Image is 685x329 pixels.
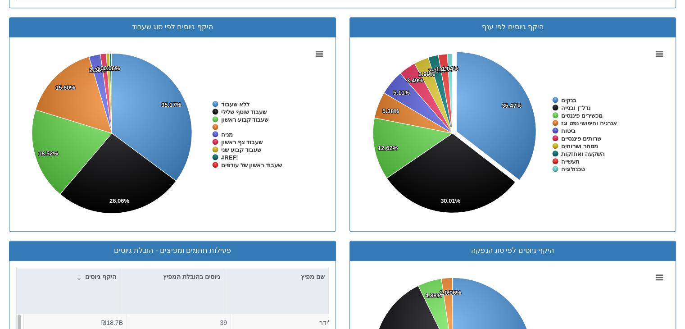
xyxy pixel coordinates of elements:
tspan: מסחר ושרותים [561,143,598,150]
tspan: טכנולוגיה [561,166,585,173]
tspan: 1.04% [442,65,458,72]
span: ₪18.7B [101,319,123,326]
tspan: אנרגיה וחיפושי נפט וגז [561,120,617,127]
tspan: 35.17% [161,101,181,108]
tspan: ללא שעבוד [221,101,250,108]
div: לידר [235,318,331,327]
div: היקף גיוסים [17,268,120,285]
tspan: 1.82% [436,66,453,73]
tspan: 35.47% [502,102,522,109]
tspan: תעשייה [561,158,580,165]
tspan: השקעה ואחזקות [561,151,605,157]
tspan: 4.88% [425,292,442,299]
tspan: 12.62% [378,145,398,151]
tspan: מכשירים פיננסים [561,112,603,119]
div: שם מפיץ [224,268,328,285]
tspan: שעבוד קבוע ראשון [221,116,269,123]
tspan: ביטוח [561,128,576,134]
tspan: 5.11% [393,89,410,96]
tspan: 0.06% [104,65,120,72]
div: 39 [131,318,227,327]
tspan: 3.49% [407,77,423,84]
tspan: שרותים פיננסיים [561,135,602,142]
tspan: 5.38% [382,108,399,114]
tspan: 30.01% [440,197,461,204]
tspan: 2.33% [89,67,106,73]
tspan: 2.07% [428,67,445,74]
tspan: מניה [221,131,233,138]
tspan: 2.26% [440,289,456,296]
tspan: 1.18% [96,65,113,72]
div: היקף גיוסים לפי סוג הנפקה [357,246,669,256]
tspan: 26.06% [109,197,130,204]
tspan: נדל"ן ובנייה [561,105,590,111]
tspan: #REF! [221,154,238,161]
div: היקף גיוסים לפי סוג שעבוד [16,22,329,32]
div: פעילות חתמים ומפיצים - הובלת גיוסים [16,246,329,256]
tspan: בנקים [561,97,576,104]
tspan: 0.06% [445,289,461,296]
tspan: 0.65% [100,65,117,72]
tspan: שעבוד צף ראשון [221,139,263,146]
tspan: שעבוד ראשון של עודפים [221,162,282,169]
tspan: 2.99% [418,71,435,78]
div: היקף גיוסים לפי ענף [357,22,669,32]
div: גיוסים בהובלת המפיץ [120,268,224,285]
tspan: שעבוד שוטף שלילי [221,109,267,115]
tspan: שעבוד קבוע שני [221,146,262,153]
tspan: 15.60% [55,84,76,91]
tspan: 18.52% [38,150,59,157]
tspan: 0.42% [103,65,119,72]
